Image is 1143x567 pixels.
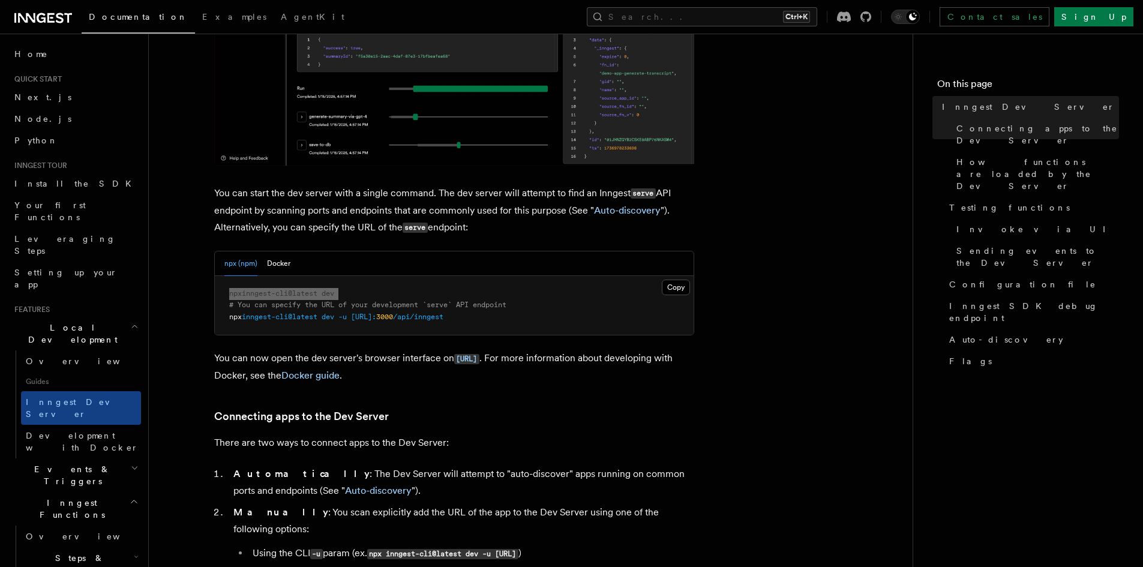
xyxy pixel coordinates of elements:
[944,350,1119,372] a: Flags
[949,278,1096,290] span: Configuration file
[454,352,479,364] a: [URL]
[14,234,116,256] span: Leveraging Steps
[940,7,1049,26] a: Contact sales
[224,251,257,276] button: npx (npm)
[10,492,141,526] button: Inngest Functions
[267,251,290,276] button: Docker
[82,4,195,34] a: Documentation
[10,108,141,130] a: Node.js
[229,301,506,309] span: # You can specify the URL of your development `serve` API endpoint
[214,350,694,384] p: You can now open the dev server's browser interface on . For more information about developing wi...
[952,118,1119,151] a: Connecting apps to the Dev Server
[310,549,323,559] code: -u
[10,322,131,346] span: Local Development
[783,11,810,23] kbd: Ctrl+K
[10,43,141,65] a: Home
[21,391,141,425] a: Inngest Dev Server
[21,425,141,458] a: Development with Docker
[281,12,344,22] span: AgentKit
[944,274,1119,295] a: Configuration file
[937,96,1119,118] a: Inngest Dev Server
[949,334,1063,346] span: Auto-discovery
[367,549,518,559] code: npx inngest-cli@latest dev -u [URL]
[10,350,141,458] div: Local Development
[14,48,48,60] span: Home
[10,497,130,521] span: Inngest Functions
[281,370,340,381] a: Docker guide
[956,156,1119,192] span: How functions are loaded by the Dev Server
[214,185,694,236] p: You can start the dev server with a single command. The dev server will attempt to find an Innges...
[338,313,347,321] span: -u
[89,12,188,22] span: Documentation
[345,485,412,496] a: Auto-discovery
[403,223,428,233] code: serve
[937,77,1119,96] h4: On this page
[195,4,274,32] a: Examples
[956,245,1119,269] span: Sending events to the Dev Server
[214,434,694,451] p: There are two ways to connect apps to the Dev Server:
[952,218,1119,240] a: Invoke via UI
[10,458,141,492] button: Events & Triggers
[454,354,479,364] code: [URL]
[14,136,58,145] span: Python
[956,122,1119,146] span: Connecting apps to the Dev Server
[10,74,62,84] span: Quick start
[10,86,141,108] a: Next.js
[14,179,139,188] span: Install the SDK
[242,289,317,298] span: inngest-cli@latest
[376,313,393,321] span: 3000
[662,280,690,295] button: Copy
[944,197,1119,218] a: Testing functions
[944,295,1119,329] a: Inngest SDK debug endpoint
[14,92,71,102] span: Next.js
[10,173,141,194] a: Install the SDK
[10,130,141,151] a: Python
[1054,7,1133,26] a: Sign Up
[952,240,1119,274] a: Sending events to the Dev Server
[949,300,1119,324] span: Inngest SDK debug endpoint
[322,313,334,321] span: dev
[26,532,149,541] span: Overview
[944,329,1119,350] a: Auto-discovery
[14,114,71,124] span: Node.js
[233,506,328,518] strong: Manually
[594,205,661,216] a: Auto-discovery
[229,313,242,321] span: npx
[891,10,920,24] button: Toggle dark mode
[10,305,50,314] span: Features
[587,7,817,26] button: Search...Ctrl+K
[956,223,1116,235] span: Invoke via UI
[351,313,376,321] span: [URL]:
[274,4,352,32] a: AgentKit
[249,545,694,562] li: Using the CLI param (ex. )
[949,202,1070,214] span: Testing functions
[26,431,139,452] span: Development with Docker
[10,317,141,350] button: Local Development
[202,12,266,22] span: Examples
[14,268,118,289] span: Setting up your app
[10,194,141,228] a: Your first Functions
[21,350,141,372] a: Overview
[942,101,1115,113] span: Inngest Dev Server
[214,408,389,425] a: Connecting apps to the Dev Server
[949,355,992,367] span: Flags
[10,463,131,487] span: Events & Triggers
[14,200,86,222] span: Your first Functions
[952,151,1119,197] a: How functions are loaded by the Dev Server
[230,466,694,499] li: : The Dev Server will attempt to "auto-discover" apps running on common ports and endpoints (See ...
[10,262,141,295] a: Setting up your app
[21,526,141,547] a: Overview
[26,356,149,366] span: Overview
[10,228,141,262] a: Leveraging Steps
[322,289,334,298] span: dev
[10,161,67,170] span: Inngest tour
[242,313,317,321] span: inngest-cli@latest
[233,468,370,479] strong: Automatically
[393,313,443,321] span: /api/inngest
[631,188,656,199] code: serve
[26,397,128,419] span: Inngest Dev Server
[229,289,242,298] span: npx
[21,372,141,391] span: Guides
